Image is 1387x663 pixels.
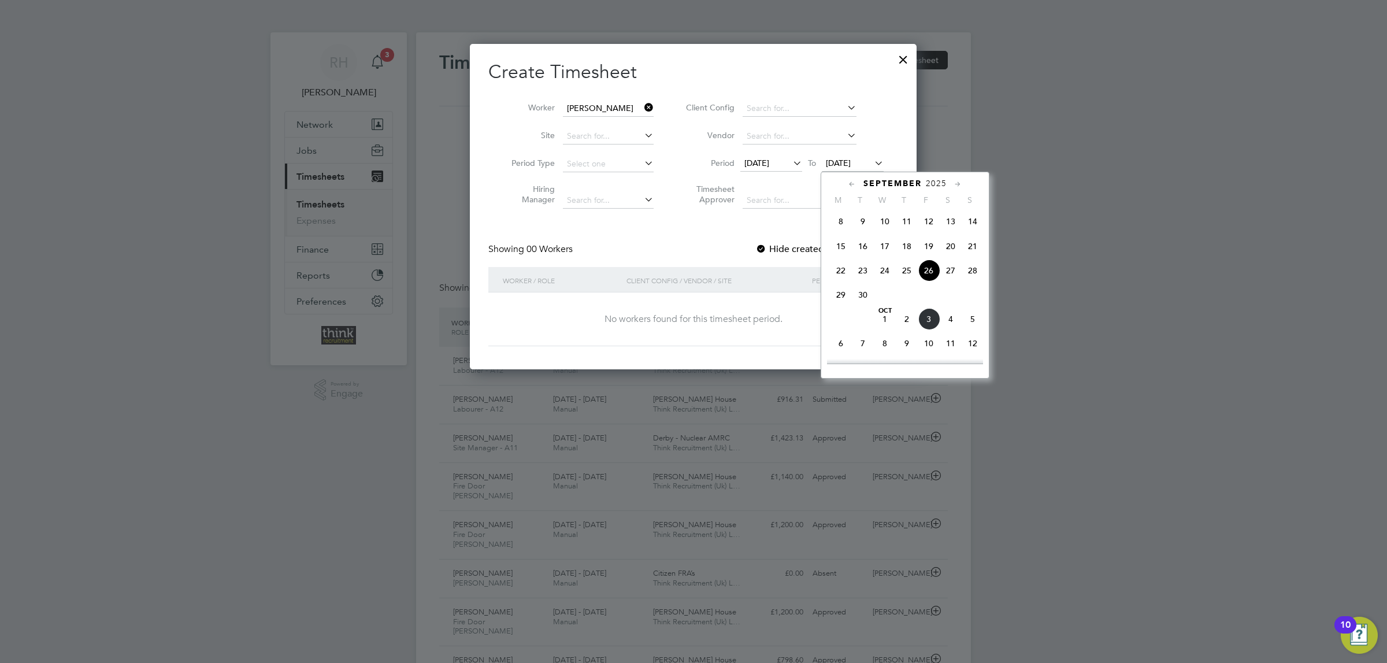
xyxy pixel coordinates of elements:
[500,313,887,325] div: No workers found for this timesheet period.
[488,243,575,255] div: Showing
[1341,617,1378,654] button: Open Resource Center, 10 new notifications
[563,192,654,209] input: Search for...
[918,210,940,232] span: 12
[563,101,654,117] input: Search for...
[896,308,918,330] span: 2
[743,192,856,209] input: Search for...
[893,195,915,205] span: T
[503,184,555,205] label: Hiring Manager
[852,357,874,379] span: 14
[962,332,984,354] span: 12
[940,210,962,232] span: 13
[743,101,856,117] input: Search for...
[918,357,940,379] span: 17
[827,195,849,205] span: M
[896,210,918,232] span: 11
[962,357,984,379] span: 19
[683,102,735,113] label: Client Config
[962,260,984,282] span: 28
[863,179,922,188] span: September
[874,357,896,379] span: 15
[830,235,852,257] span: 15
[683,184,735,205] label: Timesheet Approver
[683,130,735,140] label: Vendor
[940,235,962,257] span: 20
[896,332,918,354] span: 9
[849,195,871,205] span: T
[918,332,940,354] span: 10
[896,260,918,282] span: 25
[852,332,874,354] span: 7
[871,195,893,205] span: W
[852,210,874,232] span: 9
[830,260,852,282] span: 22
[962,308,984,330] span: 5
[683,158,735,168] label: Period
[852,284,874,306] span: 30
[918,235,940,257] span: 19
[937,195,959,205] span: S
[526,243,573,255] span: 00 Workers
[874,235,896,257] span: 17
[940,308,962,330] span: 4
[830,284,852,306] span: 29
[874,210,896,232] span: 10
[874,260,896,282] span: 24
[918,260,940,282] span: 26
[918,308,940,330] span: 3
[624,267,809,294] div: Client Config / Vendor / Site
[962,235,984,257] span: 21
[874,308,896,330] span: 1
[874,332,896,354] span: 8
[744,158,769,168] span: [DATE]
[940,332,962,354] span: 11
[926,179,947,188] span: 2025
[874,308,896,314] span: Oct
[755,243,873,255] label: Hide created timesheets
[940,357,962,379] span: 18
[962,210,984,232] span: 14
[852,260,874,282] span: 23
[503,158,555,168] label: Period Type
[500,267,624,294] div: Worker / Role
[563,128,654,145] input: Search for...
[940,260,962,282] span: 27
[488,60,898,84] h2: Create Timesheet
[896,235,918,257] span: 18
[804,155,819,171] span: To
[503,130,555,140] label: Site
[743,128,856,145] input: Search for...
[1340,625,1351,640] div: 10
[826,158,851,168] span: [DATE]
[830,357,852,379] span: 13
[915,195,937,205] span: F
[830,210,852,232] span: 8
[852,235,874,257] span: 16
[830,332,852,354] span: 6
[959,195,981,205] span: S
[896,357,918,379] span: 16
[809,267,887,294] div: Period
[503,102,555,113] label: Worker
[563,156,654,172] input: Select one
